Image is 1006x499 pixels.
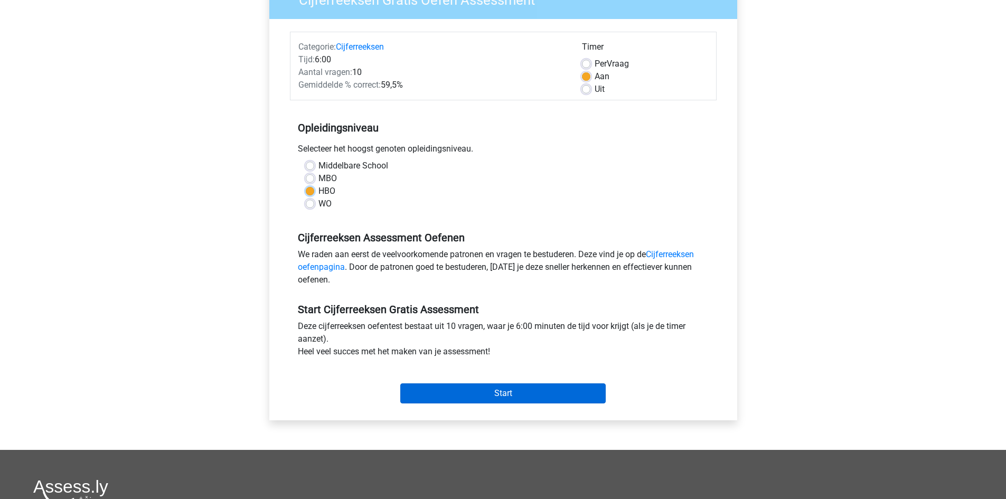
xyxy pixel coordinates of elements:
label: Aan [595,70,609,83]
input: Start [400,383,606,403]
div: We raden aan eerst de veelvoorkomende patronen en vragen te bestuderen. Deze vind je op de . Door... [290,248,717,290]
div: Selecteer het hoogst genoten opleidingsniveau. [290,143,717,159]
h5: Opleidingsniveau [298,117,709,138]
div: Timer [582,41,708,58]
span: Aantal vragen: [298,67,352,77]
label: MBO [318,172,337,185]
label: HBO [318,185,335,197]
div: 6:00 [290,53,574,66]
h5: Cijferreeksen Assessment Oefenen [298,231,709,244]
span: Tijd: [298,54,315,64]
label: Middelbare School [318,159,388,172]
div: Deze cijferreeksen oefentest bestaat uit 10 vragen, waar je 6:00 minuten de tijd voor krijgt (als... [290,320,717,362]
h5: Start Cijferreeksen Gratis Assessment [298,303,709,316]
label: Vraag [595,58,629,70]
div: 10 [290,66,574,79]
label: WO [318,197,332,210]
a: Cijferreeksen [336,42,384,52]
span: Per [595,59,607,69]
span: Gemiddelde % correct: [298,80,381,90]
label: Uit [595,83,605,96]
span: Categorie: [298,42,336,52]
div: 59,5% [290,79,574,91]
